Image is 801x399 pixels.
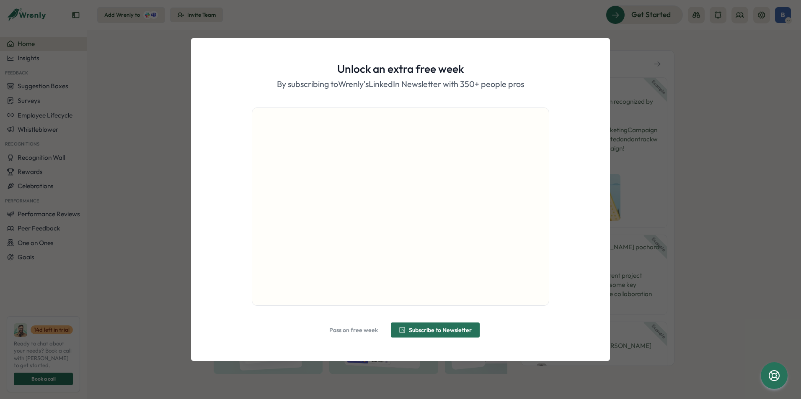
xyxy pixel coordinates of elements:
[252,108,549,305] img: ChatGPT Image
[277,78,524,91] p: By subscribing to Wrenly's LinkedIn Newsletter with 350+ people pros
[409,327,472,333] span: Subscribe to Newsletter
[321,322,386,338] button: Pass on free week
[329,327,378,333] span: Pass on free week
[391,322,480,338] button: Subscribe to Newsletter
[337,61,464,76] h1: Unlock an extra free week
